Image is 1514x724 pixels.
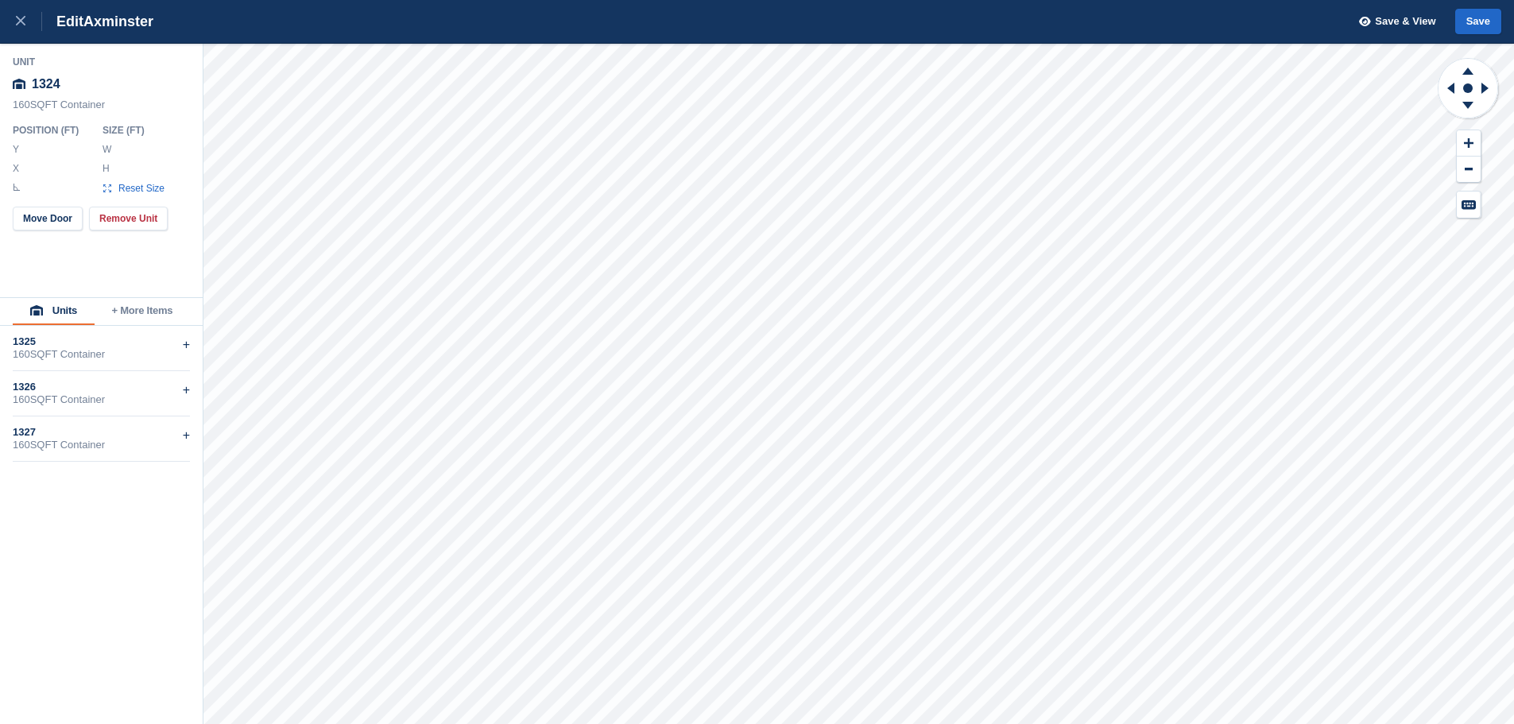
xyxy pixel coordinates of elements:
button: Keyboard Shortcuts [1457,192,1481,218]
button: Move Door [13,207,83,230]
div: 1325160SQFT Container+ [13,326,190,371]
label: H [103,162,110,175]
button: Remove Unit [89,207,168,230]
div: 1327160SQFT Container+ [13,416,190,462]
button: + More Items [95,298,190,325]
button: Units [13,298,95,325]
div: Size ( FT ) [103,124,172,137]
span: Reset Size [118,181,165,196]
div: Edit Axminster [42,12,153,31]
div: 1327 [13,426,190,439]
div: + [183,335,190,354]
div: Position ( FT ) [13,124,90,137]
img: angle-icn.0ed2eb85.svg [14,184,20,191]
span: Save & View [1375,14,1435,29]
div: Unit [13,56,191,68]
div: 1326160SQFT Container+ [13,371,190,416]
div: 1325 [13,335,190,348]
label: W [103,143,110,156]
button: Save & View [1350,9,1436,35]
div: 160SQFT Container [13,393,190,406]
div: + [183,426,190,445]
label: X [13,162,21,175]
div: 160SQFT Container [13,348,190,361]
div: 160SQFT Container [13,439,190,451]
button: Save [1455,9,1501,35]
label: Y [13,143,21,156]
div: + [183,381,190,400]
div: 1326 [13,381,190,393]
button: Zoom In [1457,130,1481,157]
button: Zoom Out [1457,157,1481,183]
div: 1324 [13,70,191,99]
div: 160SQFT Container [13,99,191,119]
